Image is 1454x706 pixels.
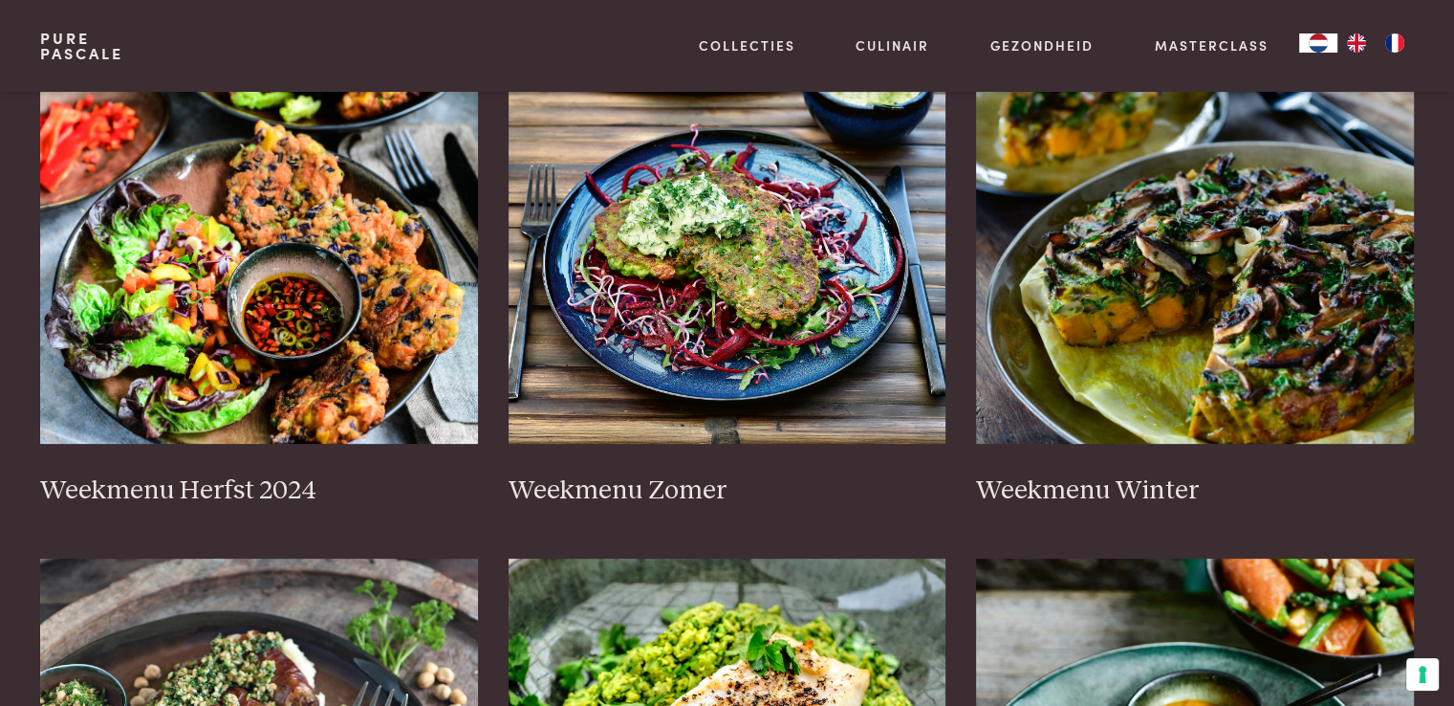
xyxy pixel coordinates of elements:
a: Weekmenu Winter Weekmenu Winter [976,61,1414,507]
a: Weekmenu Herfst 2024 Weekmenu Herfst 2024 [40,61,478,507]
a: Culinair [856,35,929,55]
a: NL [1299,33,1337,53]
a: FR [1376,33,1414,53]
a: Collecties [699,35,795,55]
a: Masterclass [1155,35,1269,55]
h3: Weekmenu Zomer [509,474,946,508]
a: PurePascale [40,31,123,61]
h3: Weekmenu Herfst 2024 [40,474,478,508]
img: Weekmenu Herfst 2024 [40,61,478,444]
ul: Language list [1337,33,1414,53]
img: Weekmenu Zomer [509,61,946,444]
h3: Weekmenu Winter [976,474,1414,508]
button: Uw voorkeuren voor toestemming voor trackingtechnologieën [1406,658,1439,691]
a: Gezondheid [990,35,1094,55]
aside: Language selected: Nederlands [1299,33,1414,53]
a: Weekmenu Zomer Weekmenu Zomer [509,61,946,507]
img: Weekmenu Winter [976,61,1414,444]
div: Language [1299,33,1337,53]
a: EN [1337,33,1376,53]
